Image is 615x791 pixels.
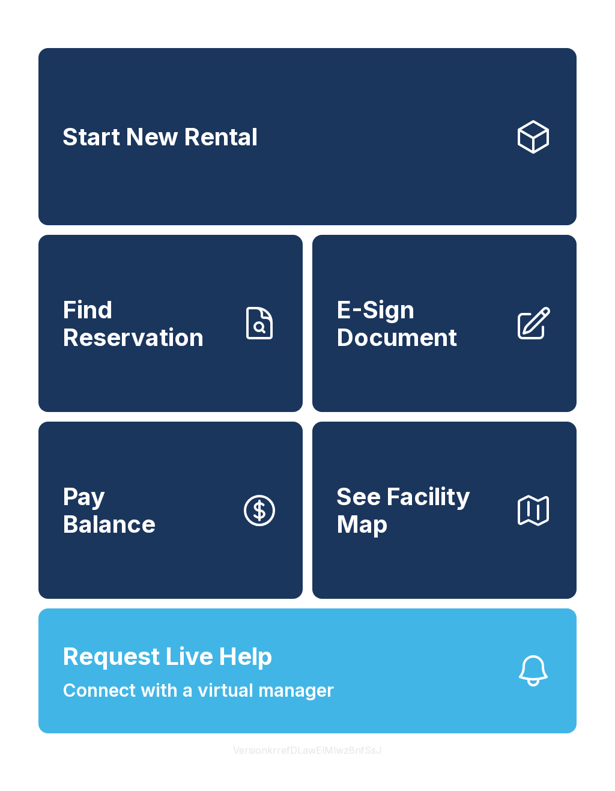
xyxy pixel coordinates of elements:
[62,123,258,151] span: Start New Rental
[38,608,577,733] button: Request Live HelpConnect with a virtual manager
[336,483,504,538] span: See Facility Map
[62,638,273,674] span: Request Live Help
[62,296,231,351] span: Find Reservation
[223,733,392,767] button: VersionkrrefDLawElMlwz8nfSsJ
[312,422,577,599] button: See Facility Map
[38,235,303,412] a: Find Reservation
[62,677,334,704] span: Connect with a virtual manager
[336,296,504,351] span: E-Sign Document
[38,422,303,599] button: PayBalance
[62,483,156,538] span: Pay Balance
[312,235,577,412] a: E-Sign Document
[38,48,577,225] a: Start New Rental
